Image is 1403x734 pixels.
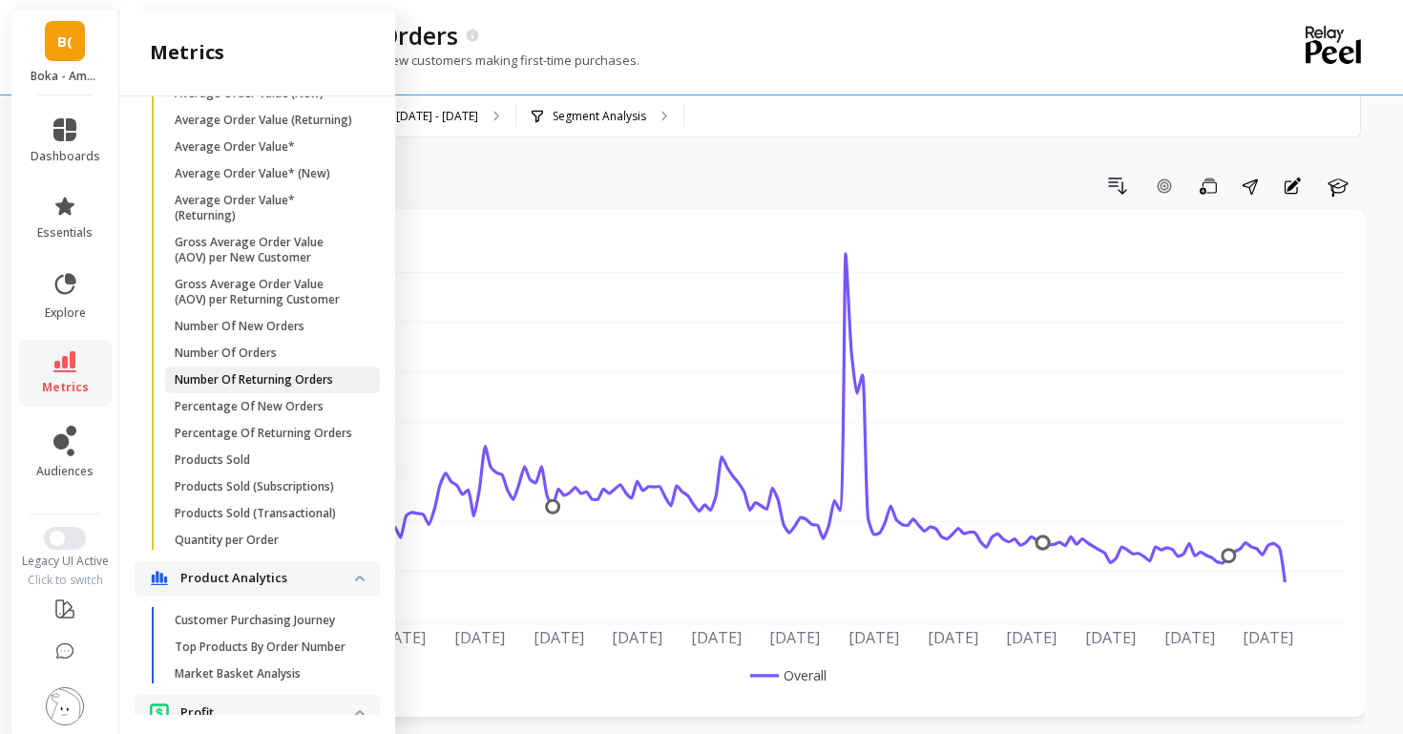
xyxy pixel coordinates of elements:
img: navigation item icon [150,571,169,586]
img: navigation item icon [150,703,169,723]
p: Profit [180,703,355,723]
p: Gross Average Order Value (AOV) per New Customer [175,235,357,265]
p: Average Order Value* (New) [175,166,330,181]
span: essentials [37,225,93,241]
p: Average Order Value* [175,139,295,155]
div: Click to switch [11,573,119,588]
span: metrics [42,380,89,395]
span: dashboards [31,149,100,164]
p: Number Of New Orders [175,319,304,334]
p: Average Order Value* (Returning) [175,193,357,223]
h2: metrics [150,39,224,66]
p: Boka - Amazon (Essor) [31,69,100,84]
img: down caret icon [355,710,365,716]
p: Top Products By Order Number [175,640,346,655]
p: Number Of Returning Orders [175,372,333,388]
p: Percentage Of New Orders [175,399,324,414]
p: Products Sold (Subscriptions) [175,479,334,494]
img: down caret icon [355,576,365,581]
img: profile picture [46,687,84,725]
p: Product Analytics [180,569,355,588]
p: Average Order Value (Returning) [175,113,352,128]
p: Products Sold (Transactional) [175,506,336,521]
span: explore [45,305,86,321]
span: audiences [36,464,94,479]
p: Percentage Of Returning Orders [175,426,352,441]
p: Gross Average Order Value (AOV) per Returning Customer [175,277,357,307]
p: Products Sold [175,452,250,468]
button: Switch to New UI [44,527,86,550]
p: Customer Purchasing Journey [175,613,335,628]
p: The number of orders placed by new customers making first-time purchases. [160,52,639,69]
p: Number Of Orders [175,346,277,361]
p: Segment Analysis [553,109,646,124]
p: Market Basket Analysis [175,666,301,682]
span: B( [57,31,73,52]
p: Quantity per Order [175,533,279,548]
div: Legacy UI Active [11,554,119,569]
